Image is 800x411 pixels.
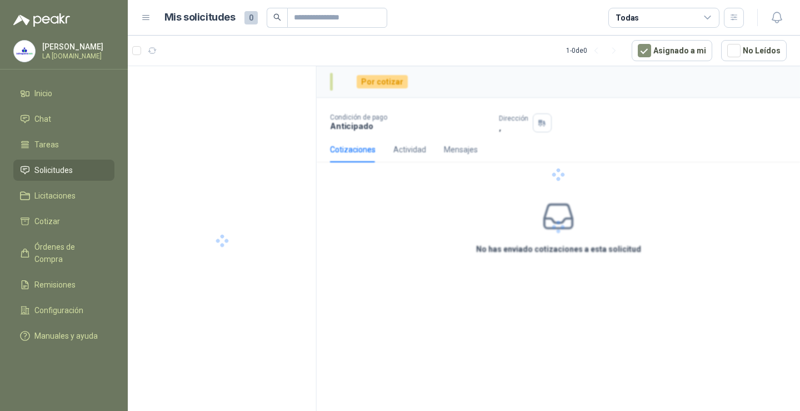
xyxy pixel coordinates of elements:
[34,113,51,125] span: Chat
[34,215,60,227] span: Cotizar
[13,13,70,27] img: Logo peakr
[13,160,114,181] a: Solicitudes
[34,87,52,100] span: Inicio
[273,13,281,21] span: search
[13,274,114,295] a: Remisiones
[632,40,712,61] button: Asignado a mi
[164,9,236,26] h1: Mis solicitudes
[13,108,114,130] a: Chat
[13,236,114,270] a: Órdenes de Compra
[13,134,114,155] a: Tareas
[34,304,83,316] span: Configuración
[13,185,114,206] a: Licitaciones
[13,300,114,321] a: Configuración
[13,211,114,232] a: Cotizar
[34,279,76,291] span: Remisiones
[34,138,59,151] span: Tareas
[34,241,104,265] span: Órdenes de Compra
[34,190,76,202] span: Licitaciones
[13,325,114,346] a: Manuales y ayuda
[14,41,35,62] img: Company Logo
[616,12,639,24] div: Todas
[566,42,623,60] div: 1 - 0 de 0
[13,83,114,104] a: Inicio
[34,164,73,176] span: Solicitudes
[34,330,98,342] span: Manuales y ayuda
[244,11,258,24] span: 0
[42,43,112,51] p: [PERSON_NAME]
[42,53,112,60] p: LA [DOMAIN_NAME]
[721,40,787,61] button: No Leídos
